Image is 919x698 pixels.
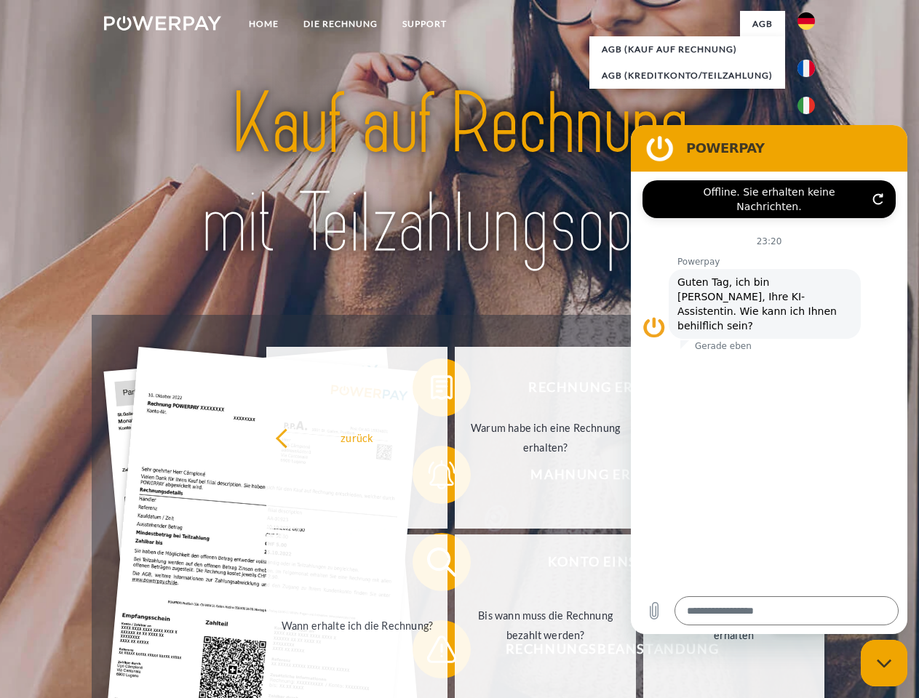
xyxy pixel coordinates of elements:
iframe: Messaging-Fenster [631,125,907,634]
img: fr [797,60,815,77]
a: agb [740,11,785,37]
a: Home [236,11,291,37]
div: Wann erhalte ich die Rechnung? [275,615,439,635]
div: Warum habe ich eine Rechnung erhalten? [464,418,627,457]
img: title-powerpay_de.svg [139,70,780,278]
img: de [797,12,815,30]
a: AGB (Kreditkonto/Teilzahlung) [589,63,785,89]
div: zurück [275,428,439,447]
iframe: Schaltfläche zum Öffnen des Messaging-Fensters; Konversation läuft [861,640,907,686]
a: SUPPORT [390,11,459,37]
div: Bis wann muss die Rechnung bezahlt werden? [464,606,627,645]
a: DIE RECHNUNG [291,11,390,37]
a: AGB (Kauf auf Rechnung) [589,36,785,63]
img: logo-powerpay-white.svg [104,16,221,31]
img: it [797,97,815,114]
